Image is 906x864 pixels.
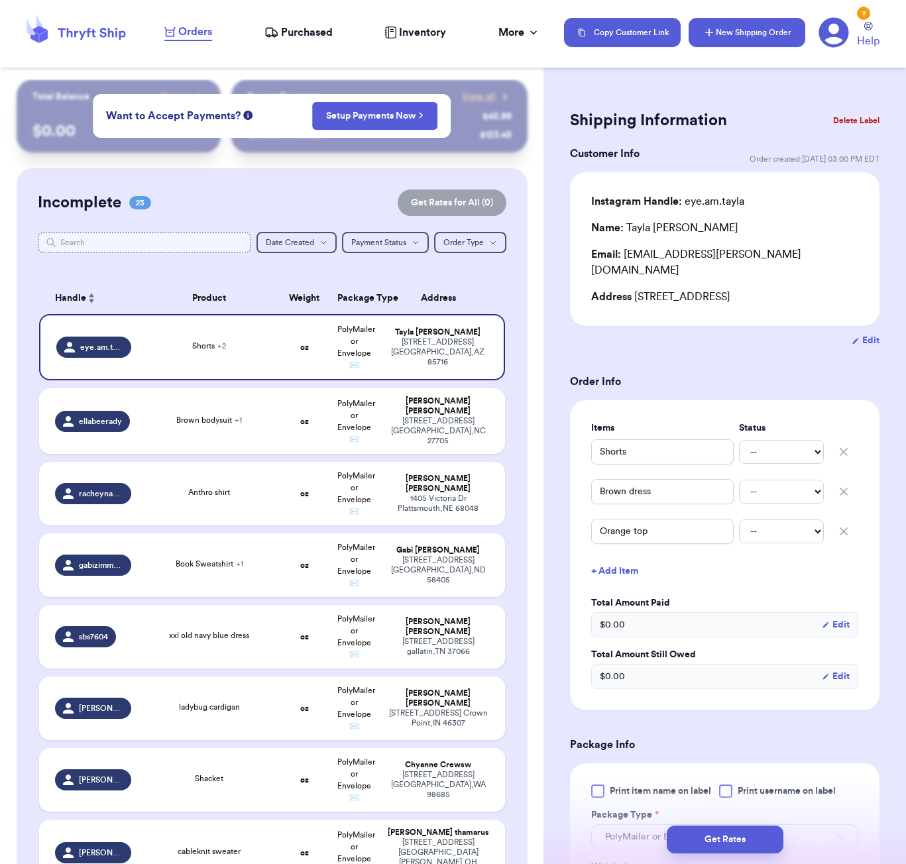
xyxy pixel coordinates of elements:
span: Book Sweatshirt [176,560,243,568]
th: Package Type [329,282,380,314]
div: [STREET_ADDRESS] Crown Point , IN 46307 [388,708,489,728]
button: Delete Label [828,106,885,135]
button: Order Type [434,232,506,253]
span: PolyMailer or Envelope ✉️ [337,325,375,369]
h3: Order Info [570,374,879,390]
div: Tayla [PERSON_NAME] [388,327,488,337]
span: Want to Accept Payments? [106,108,241,124]
span: $ 0.00 [600,670,625,683]
div: [STREET_ADDRESS] [591,289,858,305]
h3: Package Info [570,737,879,753]
span: Name: [591,223,624,233]
label: Total Amount Still Owed [591,648,858,661]
a: Payout [160,90,205,103]
span: Brown bodysuit [176,416,242,424]
a: 2 [819,17,849,48]
span: $ 0.00 [600,618,625,631]
span: [PERSON_NAME] [79,847,123,858]
strong: oz [300,417,309,425]
button: Sort ascending [86,290,97,306]
input: Search [38,232,251,253]
span: Instagram Handle: [591,196,682,207]
span: Email: [591,249,621,260]
div: [PERSON_NAME] [PERSON_NAME] [388,396,489,416]
h3: Customer Info [570,146,640,162]
span: Purchased [281,25,333,40]
h2: Shipping Information [570,110,727,131]
h2: Incomplete [38,192,121,213]
button: Edit [822,618,850,631]
span: + 1 [236,560,243,568]
p: Total Balance [32,90,89,103]
div: [EMAIL_ADDRESS][PERSON_NAME][DOMAIN_NAME] [591,246,858,278]
strong: oz [300,704,309,712]
label: Package Type [591,808,659,822]
label: Total Amount Paid [591,596,858,610]
button: + Add Item [586,557,864,586]
span: ladybug cardigan [179,703,240,711]
div: [PERSON_NAME] [PERSON_NAME] [388,474,489,494]
span: PolyMailer or Envelope ✉️ [337,472,375,515]
span: + 2 [217,342,226,350]
a: Help [857,22,879,49]
span: ellabeerady [79,416,122,427]
div: $ 45.99 [482,110,512,123]
div: More [498,25,540,40]
span: Anthro shirt [188,488,230,496]
div: Tayla [PERSON_NAME] [591,220,738,236]
div: [PERSON_NAME] thamarus [388,828,489,837]
p: $ 0.00 [32,121,205,142]
button: Copy Customer Link [564,18,681,47]
a: Orders [164,24,212,41]
a: Inventory [384,25,446,40]
a: View all [462,90,512,103]
div: [STREET_ADDRESS] gallatin , TN 37066 [388,637,489,657]
div: [STREET_ADDRESS] [GEOGRAPHIC_DATA] , ND 58405 [388,555,489,585]
th: Product [139,282,280,314]
span: Inventory [399,25,446,40]
span: eye.am.tayla [80,342,123,352]
strong: oz [300,633,309,641]
a: Setup Payments Now [326,109,424,123]
span: + 1 [235,416,242,424]
strong: oz [300,776,309,784]
button: Setup Payments Now [312,102,437,130]
div: [STREET_ADDRESS] [GEOGRAPHIC_DATA] , AZ 85716 [388,337,488,367]
strong: oz [300,490,309,498]
span: cableknit sweater [178,847,241,855]
p: Recent Payments [247,90,321,103]
span: gabizimmer8 [79,560,123,570]
button: Edit [822,670,850,683]
span: racheynakes [79,488,123,499]
div: [STREET_ADDRESS] [GEOGRAPHIC_DATA] , NC 27705 [388,416,489,446]
span: [PERSON_NAME].wilson18 [79,703,123,714]
button: Payment Status [342,232,429,253]
span: PolyMailer or Envelope ✉️ [337,758,375,802]
span: Orders [178,24,212,40]
span: xxl old navy blue dress [169,631,249,639]
span: [PERSON_NAME] [79,775,123,785]
button: New Shipping Order [689,18,805,47]
span: Date Created [266,239,314,246]
span: PolyMailer or Envelope ✉️ [337,400,375,443]
span: Help [857,33,879,49]
span: Print username on label [738,784,836,798]
span: Handle [55,292,86,305]
span: 23 [129,196,151,209]
strong: oz [300,561,309,569]
button: Date Created [256,232,337,253]
span: Shorts [192,342,226,350]
div: 2 [857,7,870,20]
span: Payment Status [351,239,406,246]
div: [PERSON_NAME] [PERSON_NAME] [388,688,489,708]
span: Print item name on label [610,784,711,798]
span: Order created: [DATE] 03:00 PM EDT [750,154,879,164]
span: Shacket [195,775,223,783]
div: 1405 Victoria Dr Plattsmouth , NE 68048 [388,494,489,513]
div: Gabi [PERSON_NAME] [388,545,489,555]
span: PolyMailer or Envelope ✉️ [337,615,375,659]
a: Purchased [264,25,333,40]
th: Address [380,282,505,314]
strong: oz [300,849,309,857]
span: Address [591,292,632,302]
